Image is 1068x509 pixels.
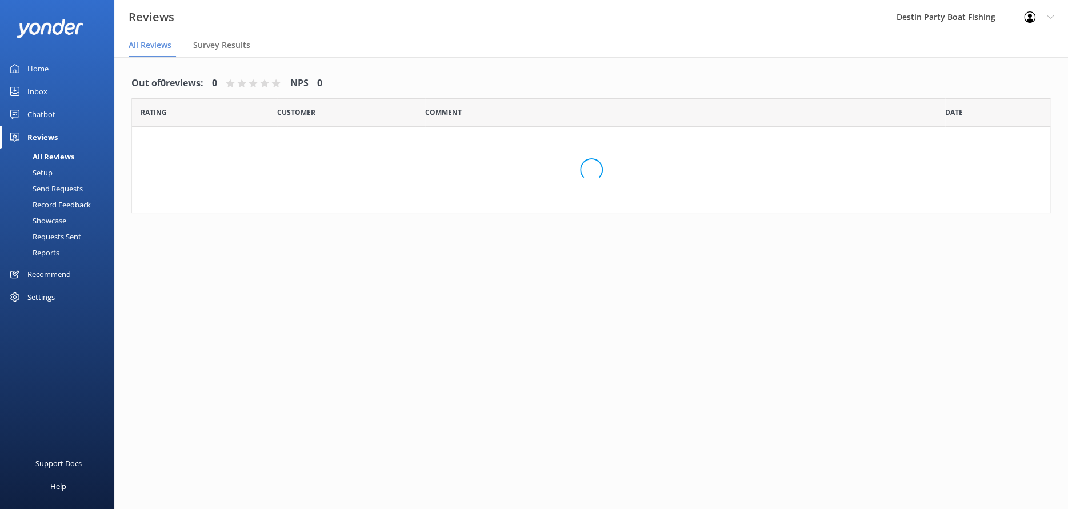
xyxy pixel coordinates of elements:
div: Home [27,57,49,80]
span: Date [945,107,963,118]
a: Reports [7,245,114,260]
div: All Reviews [7,149,74,165]
div: Send Requests [7,181,83,197]
div: Reviews [27,126,58,149]
a: Showcase [7,213,114,229]
div: Help [50,475,66,498]
a: Send Requests [7,181,114,197]
span: Question [425,107,462,118]
img: yonder-white-logo.png [17,19,83,38]
div: Inbox [27,80,47,103]
div: Requests Sent [7,229,81,245]
a: Setup [7,165,114,181]
div: Settings [27,286,55,308]
a: All Reviews [7,149,114,165]
div: Chatbot [27,103,55,126]
div: Support Docs [35,452,82,475]
span: Date [141,107,167,118]
h4: Out of 0 reviews: [131,76,203,91]
div: Reports [7,245,59,260]
div: Showcase [7,213,66,229]
h4: 0 [317,76,322,91]
div: Setup [7,165,53,181]
h4: NPS [290,76,309,91]
div: Record Feedback [7,197,91,213]
span: Survey Results [193,39,250,51]
h4: 0 [212,76,217,91]
span: All Reviews [129,39,171,51]
a: Requests Sent [7,229,114,245]
a: Record Feedback [7,197,114,213]
span: Date [277,107,315,118]
h3: Reviews [129,8,174,26]
div: Recommend [27,263,71,286]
